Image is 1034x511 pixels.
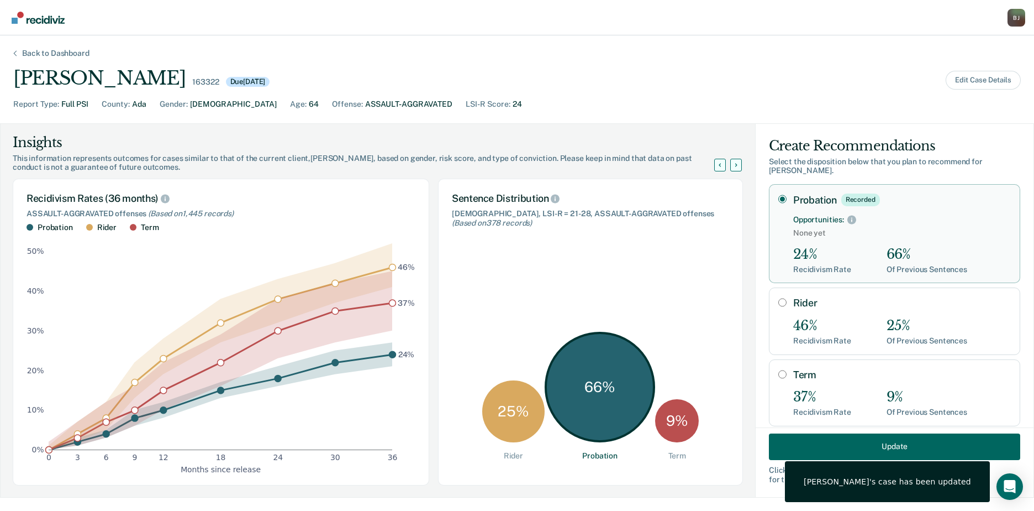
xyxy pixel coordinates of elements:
[12,12,65,24] img: Recidiviz
[545,332,656,443] div: 66 %
[132,98,146,110] div: Ada
[27,326,44,335] text: 30%
[398,263,415,272] text: 46%
[793,194,1011,206] label: Probation
[61,98,88,110] div: Full PSI
[655,399,699,443] div: 9 %
[27,209,415,218] div: ASSAULT-AGGRAVATED offenses
[309,98,319,110] div: 64
[159,453,168,462] text: 12
[466,98,510,110] div: LSI-R Score :
[887,389,967,405] div: 9%
[226,77,270,87] div: Due [DATE]
[181,465,261,473] text: Months since release
[141,223,159,232] div: Term
[27,247,44,255] text: 50%
[46,453,51,462] text: 0
[793,336,851,346] div: Recidivism Rate
[148,209,234,218] span: (Based on 1,445 records )
[27,192,415,205] div: Recidivism Rates (36 months)
[49,243,392,450] g: area
[793,247,851,263] div: 24%
[769,433,1020,460] button: Update
[769,465,1020,484] div: Clicking " Update " will generate a downloadable report for the judge.
[181,465,261,473] g: x-axis label
[504,451,523,461] div: Rider
[13,154,727,173] div: This information represents outcomes for cases similar to that of the current client, [PERSON_NAM...
[1007,9,1025,27] button: Profile dropdown button
[27,366,44,374] text: 20%
[192,77,219,87] div: 163322
[398,263,415,359] g: text
[365,98,452,110] div: ASSAULT-AGGRAVATED
[133,453,138,462] text: 9
[452,209,729,228] div: [DEMOGRAPHIC_DATA], LSI-R = 21-28, ASSAULT-AGGRAVATED offenses
[13,98,59,110] div: Report Type :
[27,405,44,414] text: 10%
[102,98,130,110] div: County :
[97,223,117,232] div: Rider
[160,98,188,110] div: Gender :
[13,67,186,90] div: [PERSON_NAME]
[452,192,729,205] div: Sentence Distribution
[290,98,307,110] div: Age :
[946,71,1021,90] button: Edit Case Details
[388,453,398,462] text: 36
[513,98,522,110] div: 24
[769,157,1020,176] div: Select the disposition below that you plan to recommend for [PERSON_NAME] .
[793,228,1011,238] span: None yet
[398,350,415,358] text: 24%
[887,247,967,263] div: 66%
[841,194,880,206] div: Recorded
[668,451,686,461] div: Term
[793,369,1011,381] label: Term
[452,218,532,227] span: (Based on 378 records )
[216,453,226,462] text: 18
[793,408,851,417] div: Recidivism Rate
[9,49,103,58] div: Back to Dashboard
[769,137,1020,155] div: Create Recommendations
[75,453,80,462] text: 3
[1007,9,1025,27] div: B J
[27,286,44,295] text: 40%
[13,134,727,152] div: Insights
[332,98,363,110] div: Offense :
[27,247,44,454] g: y-axis tick label
[330,453,340,462] text: 30
[887,408,967,417] div: Of Previous Sentences
[582,451,618,461] div: Probation
[996,473,1023,500] div: Open Intercom Messenger
[46,453,397,462] g: x-axis tick label
[190,98,277,110] div: [DEMOGRAPHIC_DATA]
[804,477,971,487] span: [PERSON_NAME] 's case has been updated
[32,445,44,454] text: 0%
[793,215,844,225] div: Opportunities:
[887,318,967,334] div: 25%
[38,223,73,232] div: Probation
[793,265,851,274] div: Recidivism Rate
[273,453,283,462] text: 24
[887,265,967,274] div: Of Previous Sentences
[793,318,851,334] div: 46%
[793,389,851,405] div: 37%
[887,336,967,346] div: Of Previous Sentences
[793,297,1011,309] label: Rider
[398,298,415,307] text: 37%
[104,453,109,462] text: 6
[482,380,545,443] div: 25 %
